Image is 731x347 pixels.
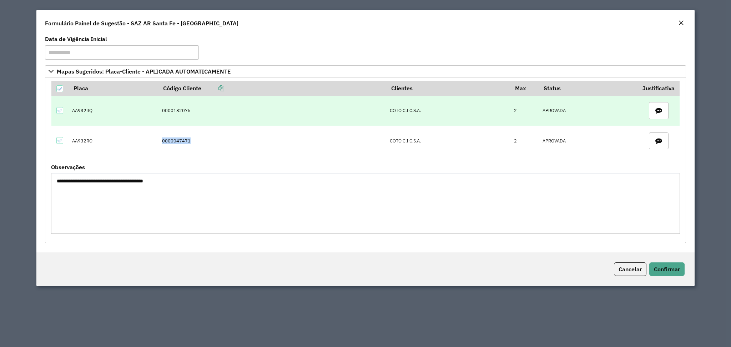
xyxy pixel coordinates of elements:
[654,266,680,273] span: Confirmar
[386,126,510,156] td: COTO C.I.C.S.A.
[676,19,686,28] button: Close
[510,96,539,126] td: 2
[619,266,642,273] span: Cancelar
[45,65,686,77] a: Mapas Sugeridos: Placa-Cliente - APLICADA AUTOMATICAMENTE
[201,85,224,92] a: Copiar
[638,81,680,96] th: Justificativa
[69,81,158,96] th: Placa
[539,96,638,126] td: APROVADA
[45,35,107,43] label: Data de Vigência Inicial
[69,96,158,126] td: AA932RQ
[158,81,386,96] th: Código Cliente
[510,126,539,156] td: 2
[45,77,686,243] div: Mapas Sugeridos: Placa-Cliente - APLICADA AUTOMATICAMENTE
[386,96,510,126] td: COTO C.I.C.S.A.
[386,81,510,96] th: Clientes
[614,262,646,276] button: Cancelar
[45,19,238,27] h4: Formulário Painel de Sugestão - SAZ AR Santa Fe - [GEOGRAPHIC_DATA]
[539,126,638,156] td: APROVADA
[510,81,539,96] th: Max
[678,20,684,26] em: Fechar
[69,126,158,156] td: AA932RQ
[158,126,386,156] td: 0000047471
[158,96,386,126] td: 0000182075
[57,69,231,74] span: Mapas Sugeridos: Placa-Cliente - APLICADA AUTOMATICAMENTE
[539,81,638,96] th: Status
[649,262,685,276] button: Confirmar
[51,163,85,171] label: Observações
